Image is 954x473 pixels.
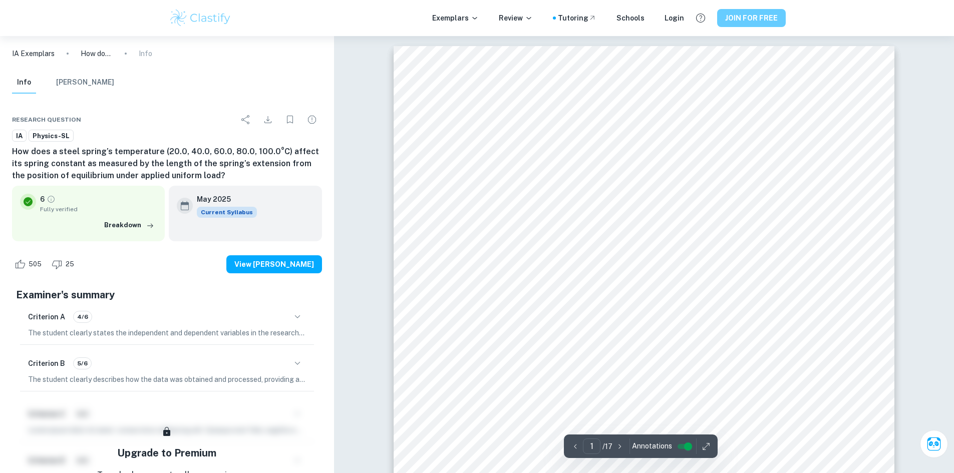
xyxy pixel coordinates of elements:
[28,327,306,338] p: The student clearly states the independent and dependent variables in the research question, prov...
[558,13,596,24] a: Tutoring
[602,441,612,452] p: / 17
[12,48,55,59] a: IA Exemplars
[16,287,318,302] h5: Examiner's summary
[692,10,709,27] button: Help and Feedback
[12,115,81,124] span: Research question
[12,146,322,182] h6: How does a steel spring’s temperature (20.0, 40.0, 60.0, 80.0, 100.0°C) affect its spring constan...
[499,13,533,24] p: Review
[920,430,948,458] button: Ask Clai
[23,259,47,269] span: 505
[12,256,47,272] div: Like
[616,13,645,24] a: Schools
[117,445,216,460] h5: Upgrade to Premium
[12,130,27,142] a: IA
[29,131,73,141] span: Physics-SL
[29,130,74,142] a: Physics-SL
[28,311,65,322] h6: Criterion A
[13,131,26,141] span: IA
[258,110,278,130] div: Download
[139,48,152,59] p: Info
[197,194,249,205] h6: May 2025
[632,441,672,451] span: Annotations
[40,194,45,205] p: 6
[280,110,300,130] div: Bookmark
[60,259,80,269] span: 25
[302,110,322,130] div: Report issue
[665,13,684,24] a: Login
[28,358,65,369] h6: Criterion B
[12,72,36,94] button: Info
[432,13,479,24] p: Exemplars
[74,359,91,368] span: 5/6
[74,312,92,321] span: 4/6
[81,48,113,59] p: How does a steel spring’s temperature (20.0, 40.0, 60.0, 80.0, 100.0°C) affect its spring constan...
[28,374,306,385] p: The student clearly describes how the data was obtained and processed, providing a detailed accou...
[56,72,114,94] button: [PERSON_NAME]
[102,218,157,233] button: Breakdown
[236,110,256,130] div: Share
[169,8,232,28] img: Clastify logo
[49,256,80,272] div: Dislike
[717,9,786,27] button: JOIN FOR FREE
[40,205,157,214] span: Fully verified
[197,207,257,218] span: Current Syllabus
[197,207,257,218] div: This exemplar is based on the current syllabus. Feel free to refer to it for inspiration/ideas wh...
[226,255,322,273] button: View [PERSON_NAME]
[47,195,56,204] a: Grade fully verified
